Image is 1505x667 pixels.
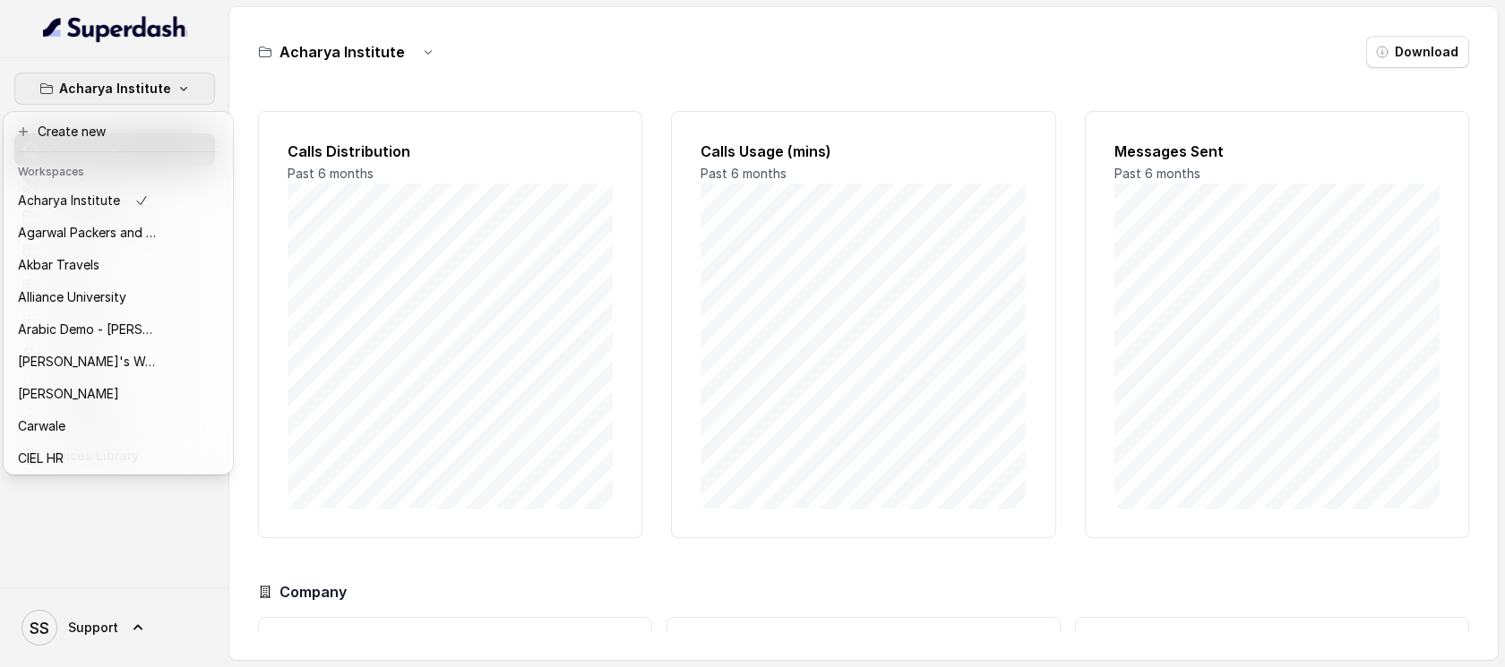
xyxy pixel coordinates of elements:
div: Acharya Institute [4,112,233,475]
p: Acharya Institute [18,190,120,211]
button: Acharya Institute [14,73,215,105]
p: Alliance University [18,286,126,308]
p: Arabic Demo - [PERSON_NAME] [18,319,161,340]
p: Carwale [18,415,65,437]
p: Agarwal Packers and Movers - DRS Group [18,222,161,244]
p: [PERSON_NAME] [18,383,119,405]
p: Acharya Institute [59,78,171,99]
p: [PERSON_NAME]'s Workspace [18,351,161,372]
button: Create new [7,115,229,148]
p: Akbar Travels [18,254,99,276]
header: Workspaces [7,156,229,184]
p: CIEL HR [18,448,64,469]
